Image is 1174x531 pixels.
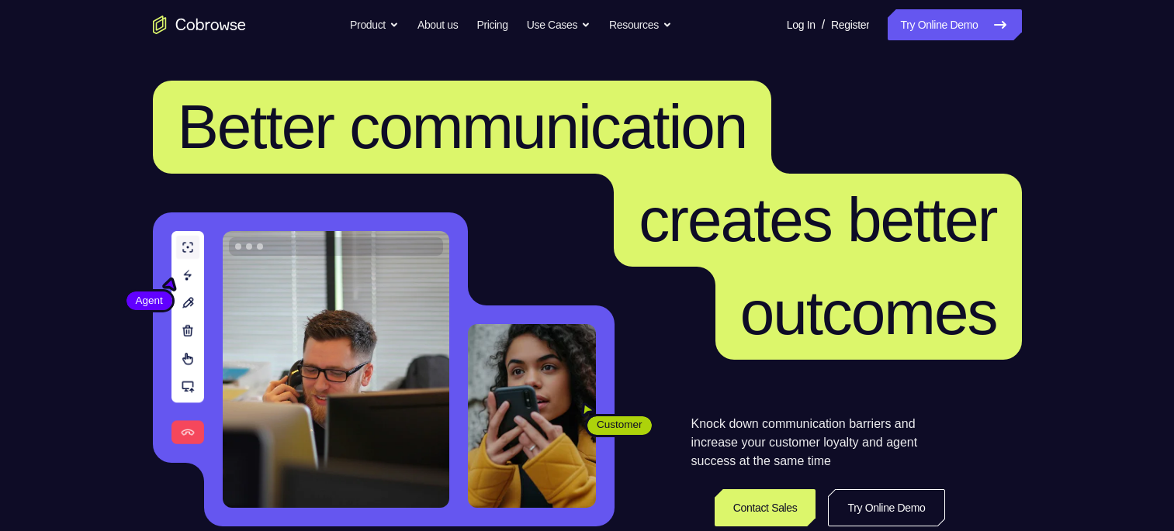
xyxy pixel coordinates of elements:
[527,9,590,40] button: Use Cases
[828,489,944,526] a: Try Online Demo
[822,16,825,34] span: /
[223,231,449,508] img: A customer support agent talking on the phone
[350,9,399,40] button: Product
[417,9,458,40] a: About us
[831,9,869,40] a: Register
[787,9,816,40] a: Log In
[476,9,507,40] a: Pricing
[715,489,816,526] a: Contact Sales
[740,278,997,347] span: outcomes
[609,9,672,40] button: Resources
[178,92,747,161] span: Better communication
[639,185,996,254] span: creates better
[468,324,596,508] img: A customer holding their phone
[888,9,1021,40] a: Try Online Demo
[153,16,246,34] a: Go to the home page
[691,415,945,471] p: Knock down communication barriers and increase your customer loyalty and agent success at the sam...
